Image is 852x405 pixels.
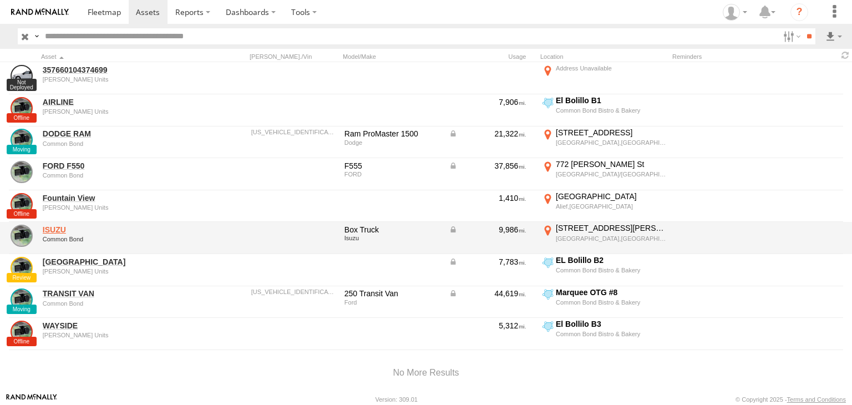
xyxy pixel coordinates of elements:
div: 1FTBR1C80LKB35980 [251,288,337,295]
a: View Asset Details [11,65,33,87]
div: Box Truck [344,225,441,235]
a: TRANSIT VAN [43,288,195,298]
div: 5,312 [449,321,526,331]
div: FORD [344,171,441,178]
a: View Asset Details [11,321,33,343]
div: Common Bond Bistro & Bakery [556,298,666,306]
div: Data from Vehicle CANbus [449,225,526,235]
div: 250 Transit Van [344,288,441,298]
a: View Asset Details [11,193,33,215]
div: Isuzu [344,235,441,241]
label: Click to View Current Location [540,63,668,93]
div: Common Bond Bistro & Bakery [556,107,666,114]
div: [GEOGRAPHIC_DATA]/[GEOGRAPHIC_DATA],[GEOGRAPHIC_DATA] [556,170,666,178]
label: Click to View Current Location [540,223,668,253]
a: DODGE RAM [43,129,195,139]
a: View Asset Details [11,225,33,247]
div: 3C6TRVAG0KE504576 [251,129,337,135]
div: Location [540,53,668,60]
div: undefined [43,108,195,115]
span: Refresh [839,50,852,60]
label: Click to View Current Location [540,191,668,221]
div: undefined [43,268,195,275]
div: Click to Sort [41,53,196,60]
label: Search Query [32,28,41,44]
div: Version: 309.01 [376,396,418,403]
label: Click to View Current Location [540,95,668,125]
div: 772 [PERSON_NAME] St [556,159,666,169]
div: undefined [43,204,195,211]
div: Model/Make [343,53,443,60]
label: Search Filter Options [779,28,803,44]
div: undefined [43,76,195,83]
a: ISUZU [43,225,195,235]
div: [STREET_ADDRESS] [556,128,666,138]
div: Common Bond Bistro & Bakery [556,266,666,274]
div: Alief,[GEOGRAPHIC_DATA] [556,202,666,210]
img: rand-logo.svg [11,8,69,16]
div: Usage [447,53,536,60]
div: EL Bolillo B2 [556,255,666,265]
a: Terms and Conditions [787,396,846,403]
a: FORD F550 [43,161,195,171]
div: Ford [344,299,441,306]
label: Click to View Current Location [540,287,668,317]
div: undefined [43,300,195,307]
label: Click to View Current Location [540,319,668,349]
div: El Bollilo B3 [556,319,666,329]
label: Click to View Current Location [540,255,668,285]
a: WAYSIDE [43,321,195,331]
div: F555 [344,161,441,171]
a: Visit our Website [6,394,57,405]
div: Sonny Corpus [719,4,751,21]
a: View Asset Details [11,257,33,279]
div: © Copyright 2025 - [736,396,846,403]
a: Fountain View [43,193,195,203]
a: [GEOGRAPHIC_DATA] [43,257,195,267]
label: Click to View Current Location [540,128,668,158]
a: View Asset Details [11,161,33,183]
a: View Asset Details [11,129,33,151]
div: Data from Vehicle CANbus [449,161,526,171]
div: Data from Vehicle CANbus [449,129,526,139]
div: [GEOGRAPHIC_DATA],[GEOGRAPHIC_DATA] [556,235,666,242]
div: Reminders [672,53,760,60]
div: 1,410 [449,193,526,203]
div: Data from Vehicle CANbus [449,257,526,267]
div: [STREET_ADDRESS][PERSON_NAME] [556,223,666,233]
div: Data from Vehicle CANbus [449,288,526,298]
div: [GEOGRAPHIC_DATA],[GEOGRAPHIC_DATA] [556,139,666,146]
label: Click to View Current Location [540,159,668,189]
div: 7,906 [449,97,526,107]
a: View Asset Details [11,97,33,119]
div: undefined [43,332,195,338]
i: ? [790,3,808,21]
a: View Asset Details [11,288,33,311]
div: [GEOGRAPHIC_DATA] [556,191,666,201]
div: [PERSON_NAME]./Vin [250,53,338,60]
div: Marquee OTG #8 [556,287,666,297]
label: Export results as... [824,28,843,44]
a: AIRLINE [43,97,195,107]
div: Common Bond Bistro & Bakery [556,330,666,338]
div: undefined [43,172,195,179]
div: Ram ProMaster 1500 [344,129,441,139]
div: undefined [43,236,195,242]
a: 357660104374699 [43,65,195,75]
div: Dodge [344,139,441,146]
div: El Bolillo B1 [556,95,666,105]
div: undefined [43,140,195,147]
